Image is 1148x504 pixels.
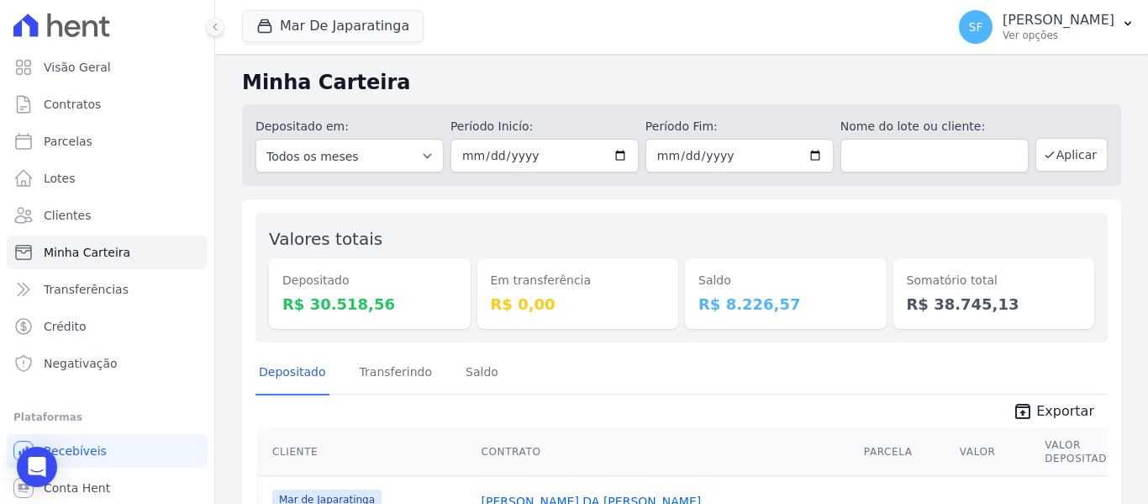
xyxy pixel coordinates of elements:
[44,480,110,496] span: Conta Hent
[969,21,983,33] span: SF
[44,443,107,459] span: Recebíveis
[255,352,329,395] a: Depositado
[13,407,201,427] div: Plataformas
[44,281,129,298] span: Transferências
[7,50,208,84] a: Visão Geral
[462,352,502,395] a: Saldo
[269,229,382,249] label: Valores totais
[242,67,1121,98] h2: Minha Carteira
[44,170,76,187] span: Lotes
[44,133,92,150] span: Parcelas
[1036,401,1094,422] span: Exportar
[450,118,639,135] label: Período Inicío:
[44,318,87,335] span: Crédito
[282,293,457,316] dd: R$ 30.518,56
[7,310,208,343] a: Crédito
[44,244,130,261] span: Minha Carteira
[7,199,208,232] a: Clientes
[1035,138,1108,172] button: Aplicar
[7,236,208,269] a: Minha Carteira
[999,401,1108,425] a: unarchive Exportar
[1013,401,1033,422] i: unarchive
[7,162,208,195] a: Lotes
[840,118,1029,135] label: Nome do lote ou cliente:
[356,352,436,395] a: Transferindo
[907,272,1082,289] dt: Somatório total
[953,428,1038,476] th: Valor
[475,428,857,476] th: Contrato
[282,272,457,289] dt: Depositado
[1038,428,1123,476] th: Valor Depositado
[645,118,834,135] label: Período Fim:
[1003,29,1114,42] p: Ver opções
[491,293,666,316] dd: R$ 0,00
[491,272,666,289] dt: Em transferência
[17,447,57,487] div: Open Intercom Messenger
[1003,12,1114,29] p: [PERSON_NAME]
[698,293,873,316] dd: R$ 8.226,57
[44,59,111,76] span: Visão Geral
[7,88,208,121] a: Contratos
[44,207,91,224] span: Clientes
[7,347,208,380] a: Negativação
[44,96,101,113] span: Contratos
[7,125,208,158] a: Parcelas
[698,272,873,289] dt: Saldo
[44,355,118,372] span: Negativação
[945,3,1148,50] button: SF [PERSON_NAME] Ver opções
[259,428,475,476] th: Cliente
[857,428,953,476] th: Parcela
[255,119,349,133] label: Depositado em:
[242,10,424,42] button: Mar De Japaratinga
[7,273,208,306] a: Transferências
[7,434,208,468] a: Recebíveis
[907,293,1082,316] dd: R$ 38.745,13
